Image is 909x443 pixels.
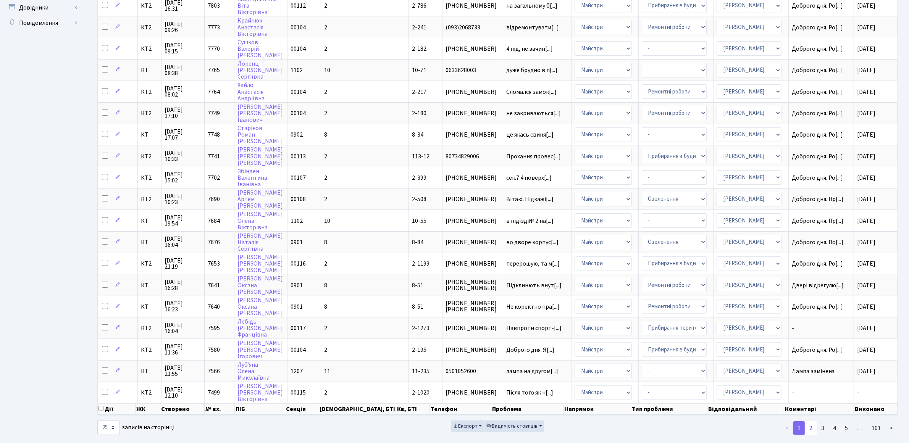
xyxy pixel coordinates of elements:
[291,66,303,74] span: 1102
[412,45,426,53] span: 2-182
[237,253,283,274] a: [PERSON_NAME][PERSON_NAME][PERSON_NAME]
[506,195,554,203] span: Вітаю. Підкажі[...]
[165,365,201,377] span: [DATE] 21:55
[446,279,500,291] span: [PHONE_NUMBER] [PHONE_NUMBER]
[506,109,561,118] span: не закриваються[...]
[165,193,201,205] span: [DATE] 10:23
[237,339,283,361] a: [PERSON_NAME][PERSON_NAME]Ігорович
[165,42,201,55] span: [DATE] 09:15
[291,152,306,161] span: 00113
[793,421,805,435] a: 1
[506,45,553,53] span: 4 під, не зачин[...]
[208,109,220,118] span: 7749
[707,403,784,415] th: Відповідальний
[857,367,875,375] span: [DATE]
[412,174,426,182] span: 2-399
[792,217,844,225] span: Доброго дня. Пр[...]
[506,23,559,32] span: відремонтувати[...]
[237,146,283,167] a: [PERSON_NAME][PERSON_NAME][PERSON_NAME]
[324,367,330,375] span: 11
[205,403,234,415] th: № вх.
[412,195,426,203] span: 2-508
[237,232,283,253] a: [PERSON_NAME]НаталіяСергіївна
[506,303,560,311] span: Не коректно пра[...]
[451,420,484,432] button: Експорт
[165,236,201,248] span: [DATE] 16:04
[412,346,426,354] span: 2-195
[324,88,327,96] span: 2
[208,66,220,74] span: 7765
[506,367,558,375] span: лампа на другом[...]
[446,218,500,224] span: [PHONE_NUMBER]
[4,15,80,31] a: Повідомлення
[285,403,319,415] th: Секція
[412,23,426,32] span: 2-241
[840,421,852,435] a: 5
[324,238,327,246] span: 8
[857,66,875,74] span: [DATE]
[506,174,552,182] span: сек.7 4 поверх[...]
[792,109,843,118] span: Доброго дня. Ро[...]
[446,89,500,95] span: [PHONE_NUMBER]
[208,88,220,96] span: 7764
[160,403,205,415] th: Створено
[141,218,158,224] span: КТ
[857,346,875,354] span: [DATE]
[324,45,327,53] span: 2
[867,421,885,435] a: 101
[141,368,158,374] span: КТ
[430,403,491,415] th: Телефон
[165,258,201,270] span: [DATE] 21:19
[857,388,859,397] span: -
[491,403,563,415] th: Проблема
[324,174,327,182] span: 2
[453,422,478,430] span: Експорт
[208,367,220,375] span: 7566
[484,420,544,432] button: Видимість стовпців
[165,279,201,291] span: [DATE] 16:28
[324,281,327,290] span: 8
[324,152,327,161] span: 2
[208,303,220,311] span: 7640
[857,23,875,32] span: [DATE]
[857,45,875,53] span: [DATE]
[446,196,500,202] span: [PHONE_NUMBER]
[792,195,844,203] span: Доброго дня. Пр[...]
[165,64,201,76] span: [DATE] 08:38
[792,303,843,311] span: Доброго дня. Ро[...]
[291,195,306,203] span: 00108
[446,325,500,331] span: [PHONE_NUMBER]
[784,403,854,415] th: Коментарі
[792,23,843,32] span: Доброго дня. Ро[...]
[237,103,283,124] a: [PERSON_NAME][PERSON_NAME]Іванович
[141,24,158,31] span: КТ2
[486,422,538,430] span: Видимість стовпців
[208,259,220,268] span: 7653
[165,129,201,141] span: [DATE] 17:07
[291,23,306,32] span: 00104
[141,110,158,116] span: КТ2
[141,282,158,288] span: КТ
[446,110,500,116] span: [PHONE_NUMBER]
[208,217,220,225] span: 7684
[291,346,306,354] span: 00104
[237,17,268,38] a: КрайнюкАнастасіяВікторівна
[291,238,303,246] span: 0901
[412,2,426,10] span: 2-786
[412,66,426,74] span: 10-71
[446,368,500,374] span: 0501052600
[792,130,843,139] span: Доброго дня. Ро[...]
[165,171,201,184] span: [DATE] 15:02
[291,130,303,139] span: 0902
[412,388,429,397] span: 2-1020
[805,421,817,435] a: 2
[412,303,423,311] span: 8-51
[165,300,201,313] span: [DATE] 16:23
[324,109,327,118] span: 2
[141,153,158,159] span: КТ2
[446,3,500,9] span: [PHONE_NUMBER]
[792,45,843,53] span: Доброго дня. Ро[...]
[208,238,220,246] span: 7676
[446,239,500,245] span: [PHONE_NUMBER]
[857,217,875,225] span: [DATE]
